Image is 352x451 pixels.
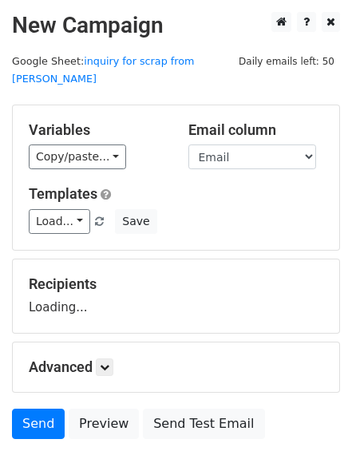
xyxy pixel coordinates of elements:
[29,121,164,139] h5: Variables
[12,12,340,39] h2: New Campaign
[29,358,323,376] h5: Advanced
[69,409,139,439] a: Preview
[12,55,194,85] small: Google Sheet:
[12,409,65,439] a: Send
[29,209,90,234] a: Load...
[115,209,156,234] button: Save
[188,121,324,139] h5: Email column
[29,185,97,202] a: Templates
[29,144,126,169] a: Copy/paste...
[29,275,323,293] h5: Recipients
[233,53,340,70] span: Daily emails left: 50
[143,409,264,439] a: Send Test Email
[29,275,323,317] div: Loading...
[12,55,194,85] a: inquiry for scrap from [PERSON_NAME]
[233,55,340,67] a: Daily emails left: 50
